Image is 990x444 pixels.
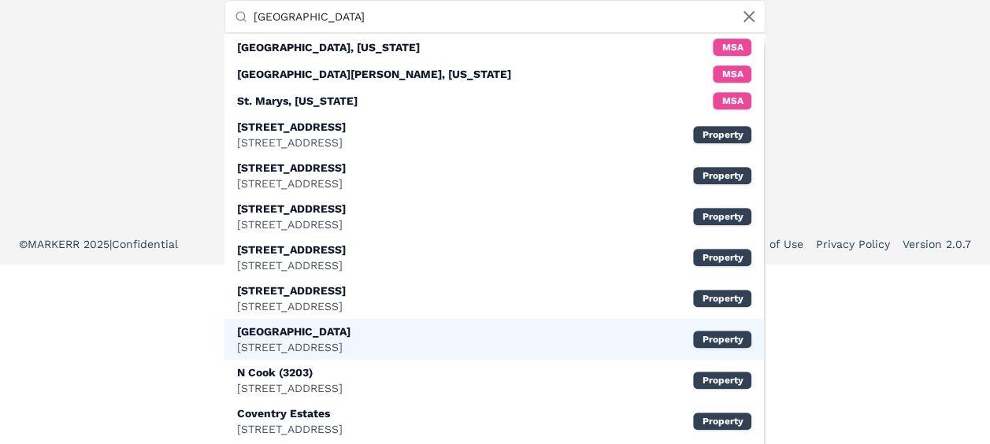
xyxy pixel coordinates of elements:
input: Search by MSA, ZIP, Property Name, or Address [254,1,756,32]
div: MSA: St. Johnsbury, Vermont [224,34,765,61]
div: [STREET_ADDRESS] [237,339,350,355]
div: Property: Coventry Estates [224,401,765,442]
div: Property: 8180 Cook Street [224,237,765,278]
div: Property: N Cook (3203) [224,360,765,401]
a: Version 2.0.7 [903,236,971,252]
div: [STREET_ADDRESS] [237,421,343,437]
div: Property: 1341 Cook Street [224,155,765,196]
span: MARKERR [28,238,83,250]
div: MSA: St. Marys, Kansas [224,87,765,114]
div: Property [693,126,751,143]
div: Property [693,331,751,348]
div: Property [693,208,751,225]
div: [GEOGRAPHIC_DATA] [237,324,350,339]
span: Confidential [112,238,178,250]
div: [STREET_ADDRESS] [237,298,346,314]
div: [GEOGRAPHIC_DATA], [US_STATE] [237,39,420,55]
div: [GEOGRAPHIC_DATA][PERSON_NAME], [US_STATE] [237,66,511,82]
div: Property: 1635 Cook Street [224,196,765,237]
div: Property: 27 Cook Street [224,278,765,319]
div: [STREET_ADDRESS] [237,135,346,150]
div: [STREET_ADDRESS] [237,380,343,396]
div: Coventry Estates [237,405,343,421]
div: [STREET_ADDRESS] [237,242,346,257]
div: [STREET_ADDRESS] [237,283,346,298]
div: MSA [713,39,751,56]
div: Property [693,167,751,184]
div: Property [693,249,751,266]
div: Property [693,290,751,307]
span: 2025 | [83,238,112,250]
div: Property: Cook Street [224,319,765,360]
div: [STREET_ADDRESS] [237,176,346,191]
span: © [19,238,28,250]
div: [STREET_ADDRESS] [237,257,346,273]
div: MSA [713,92,751,109]
a: Privacy Policy [816,236,890,252]
div: MSA: St. George, Kansas [224,61,765,87]
div: Property [693,372,751,389]
div: St. Marys, [US_STATE] [237,93,358,109]
div: MSA [713,65,751,83]
div: [STREET_ADDRESS] [237,216,346,232]
div: [STREET_ADDRESS] [237,201,346,216]
a: Term of Use [740,236,803,252]
div: [STREET_ADDRESS] [237,160,346,176]
div: Property [693,413,751,430]
div: [STREET_ADDRESS] [237,119,346,135]
div: Property: 1311 Cook Street [224,114,765,155]
div: N Cook (3203) [237,364,343,380]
